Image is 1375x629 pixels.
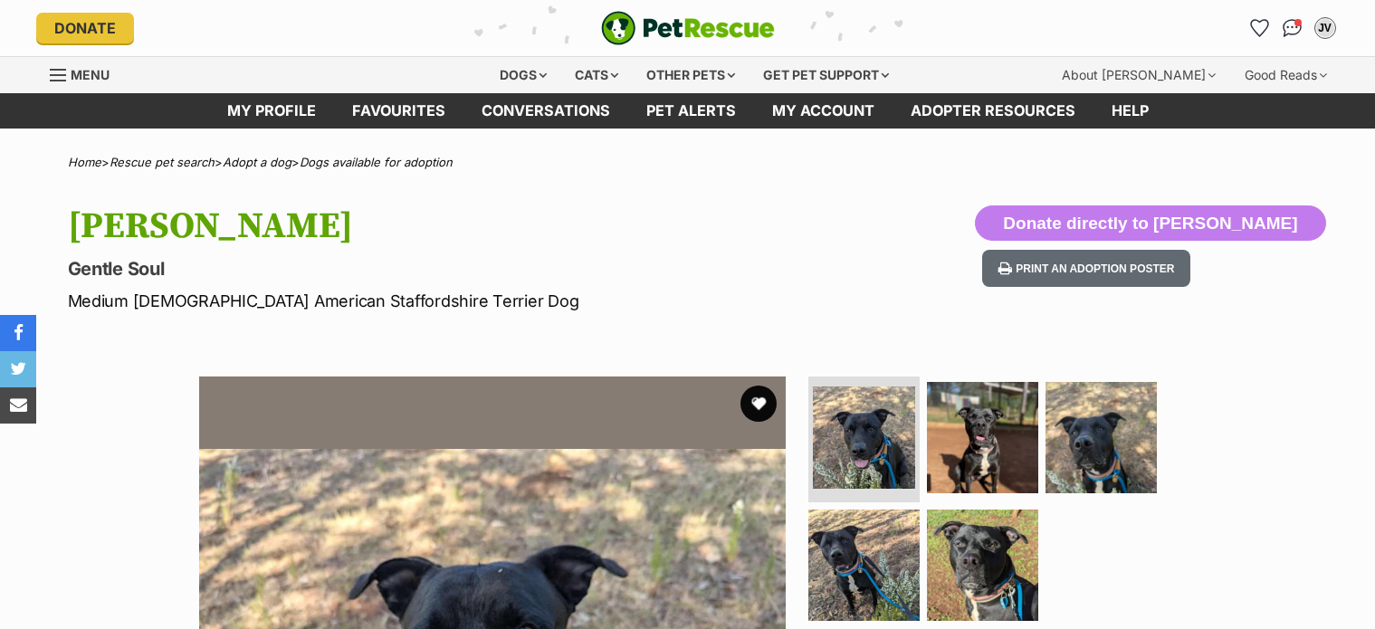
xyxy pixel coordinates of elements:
a: conversations [463,93,628,129]
a: My account [754,93,893,129]
div: Dogs [487,57,559,93]
div: Get pet support [750,57,902,93]
img: Photo of Jake [927,510,1038,621]
span: Menu [71,67,110,82]
a: Home [68,155,101,169]
a: Dogs available for adoption [300,155,453,169]
div: JV [1316,19,1334,37]
img: Photo of Jake [808,510,920,621]
a: Pet alerts [628,93,754,129]
div: Good Reads [1232,57,1340,93]
a: Donate [36,13,134,43]
a: Help [1093,93,1167,129]
img: Photo of Jake [927,382,1038,493]
a: Conversations [1278,14,1307,43]
a: Menu [50,57,122,90]
button: My account [1311,14,1340,43]
div: > > > [23,156,1353,169]
img: Photo of Jake [813,386,915,489]
p: Medium [DEMOGRAPHIC_DATA] American Staffordshire Terrier Dog [68,289,834,313]
a: Adopter resources [893,93,1093,129]
a: PetRescue [601,11,775,45]
ul: Account quick links [1246,14,1340,43]
button: Donate directly to [PERSON_NAME] [975,205,1325,242]
a: Favourites [1246,14,1275,43]
a: My profile [209,93,334,129]
img: Photo of Jake [1046,382,1157,493]
h1: [PERSON_NAME] [68,205,834,247]
img: chat-41dd97257d64d25036548639549fe6c8038ab92f7586957e7f3b1b290dea8141.svg [1283,19,1302,37]
div: Cats [562,57,631,93]
a: Rescue pet search [110,155,215,169]
div: About [PERSON_NAME] [1049,57,1228,93]
button: Print an adoption poster [982,250,1190,287]
button: favourite [740,386,777,422]
p: Gentle Soul [68,256,834,281]
a: Favourites [334,93,463,129]
div: Other pets [634,57,748,93]
a: Adopt a dog [223,155,291,169]
img: logo-e224e6f780fb5917bec1dbf3a21bbac754714ae5b6737aabdf751b685950b380.svg [601,11,775,45]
